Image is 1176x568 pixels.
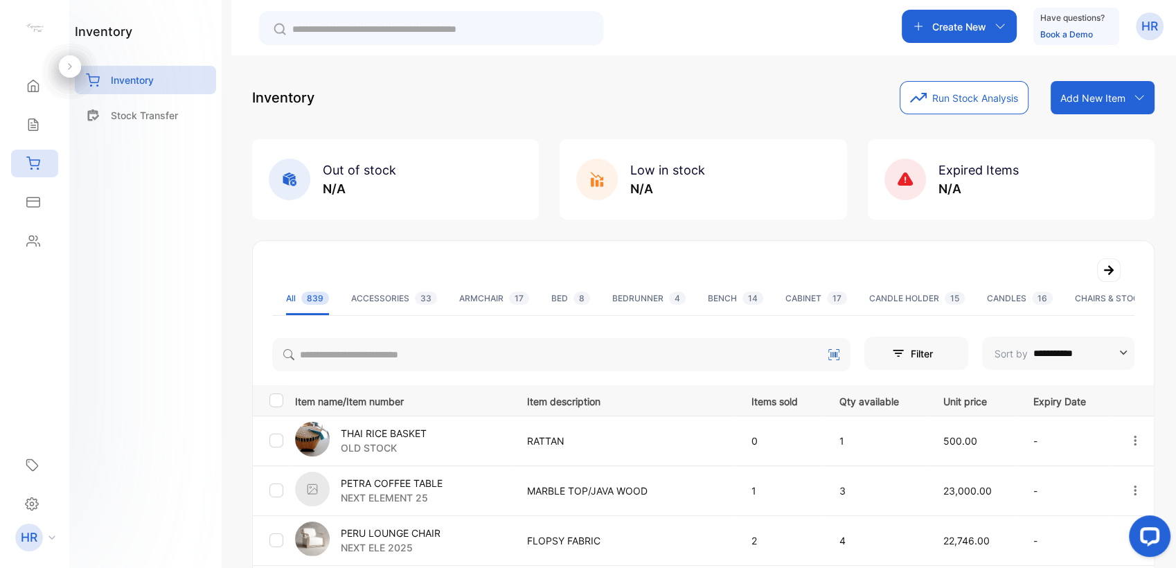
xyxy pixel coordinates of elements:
p: Qty available [839,391,915,409]
p: 1 [751,483,811,498]
p: Inventory [252,87,314,108]
img: item [295,472,330,506]
span: 17 [509,292,529,305]
p: Sort by [995,346,1028,361]
p: - [1033,533,1101,548]
img: logo [24,18,45,39]
span: 14 [742,292,763,305]
span: 15 [945,292,965,305]
button: Create New [902,10,1017,43]
p: Unit price [943,391,1005,409]
p: Expiry Date [1033,391,1101,409]
button: HR [1136,10,1164,43]
span: Expired Items [938,163,1019,177]
div: BED [551,292,590,305]
p: - [1033,434,1101,448]
p: THAI RICE BASKET [341,426,427,441]
img: item [295,522,330,556]
a: Inventory [75,66,216,94]
p: 0 [751,434,811,448]
button: Run Stock Analysis [900,81,1028,114]
span: 500.00 [943,435,977,447]
p: 2 [751,533,811,548]
span: 8 [573,292,590,305]
span: 33 [415,292,437,305]
p: NEXT ELEMENT 25 [341,490,443,505]
p: 3 [839,483,915,498]
p: NEXT ELE 2025 [341,540,440,555]
h1: inventory [75,22,132,41]
p: Add New Item [1060,91,1125,105]
div: BEDRUNNER [612,292,686,305]
p: Stock Transfer [111,108,178,123]
a: Book a Demo [1040,29,1093,39]
p: Create New [932,19,986,34]
p: HR [1141,17,1158,35]
p: Item name/Item number [295,391,510,409]
img: item [295,422,330,456]
div: CABINET [785,292,847,305]
p: Item description [527,391,723,409]
div: ACCESSORIES [351,292,437,305]
p: N/A [323,179,396,198]
span: 22,746.00 [943,535,989,547]
button: Sort by [982,337,1134,370]
p: N/A [630,179,705,198]
p: 4 [839,533,915,548]
span: 16 [1032,292,1053,305]
p: FLOPSY FABRIC [527,533,723,548]
span: 23,000.00 [943,485,991,497]
span: 839 [301,292,329,305]
span: Out of stock [323,163,396,177]
div: CANDLE HOLDER [869,292,965,305]
p: PERU LOUNGE CHAIR [341,526,440,540]
p: Have questions? [1040,11,1105,25]
p: N/A [938,179,1019,198]
p: 1 [839,434,915,448]
p: MARBLE TOP/JAVA WOOD [527,483,723,498]
iframe: LiveChat chat widget [1118,510,1176,568]
span: Low in stock [630,163,705,177]
p: OLD STOCK [341,441,427,455]
p: Inventory [111,73,154,87]
span: 4 [669,292,686,305]
p: RATTAN [527,434,723,448]
p: Items sold [751,391,811,409]
div: BENCH [708,292,763,305]
p: - [1033,483,1101,498]
span: 17 [827,292,847,305]
div: All [286,292,329,305]
p: HR [21,529,37,547]
p: PETRA COFFEE TABLE [341,476,443,490]
div: CANDLES [987,292,1053,305]
a: Stock Transfer [75,101,216,130]
div: ARMCHAIR [459,292,529,305]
